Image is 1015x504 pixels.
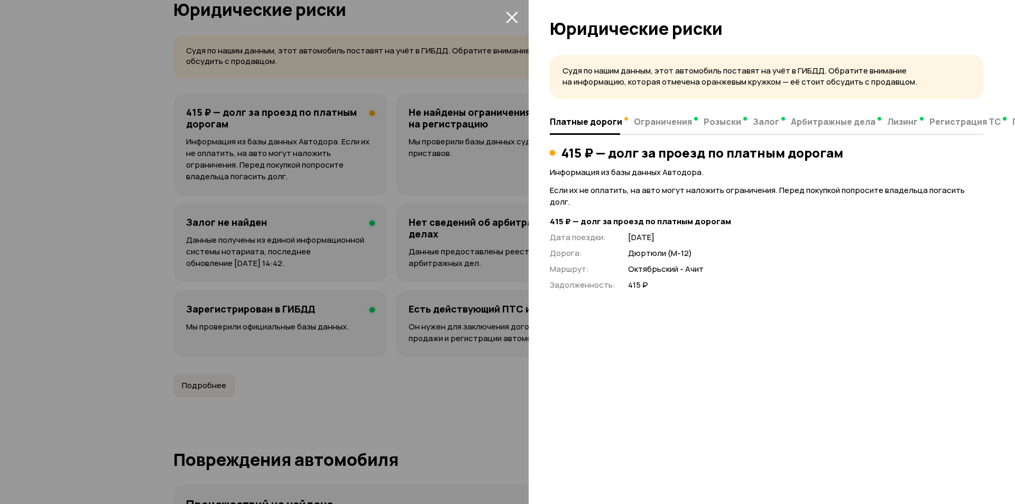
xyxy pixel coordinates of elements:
[550,185,983,208] p: Если их не оплатить, на авто могут наложить ограничения. Перед покупкой попросите владельца погас...
[561,145,843,160] h3: 415 ₽ — долг за проезд по платным дорогам
[887,116,918,127] span: Лизинг
[929,116,1001,127] span: Регистрация ТС
[562,65,917,87] span: Судя по нашим данным, этот автомобиль поставят на учёт в ГИБДД. Обратите внимание на информацию, ...
[550,216,983,227] strong: 415 ₽ — долг за проезд по платным дорогам
[550,248,615,259] p: Дорога :
[550,263,615,275] p: Маршрут :
[753,116,779,127] span: Залог
[550,167,983,178] p: Информация из базы данных Автодора.
[550,279,615,291] p: Задолженность :
[628,264,983,275] p: Октябрьский - Ачит
[628,232,983,243] p: [DATE]
[550,232,615,243] p: Дата поездки :
[791,116,875,127] span: Арбитражные дела
[704,116,741,127] span: Розыски
[628,280,983,291] p: 415 ₽
[550,116,622,127] span: Платные дороги
[503,8,520,25] button: закрыть
[634,116,692,127] span: Ограничения
[628,248,983,259] p: Дюртюли (М-12)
